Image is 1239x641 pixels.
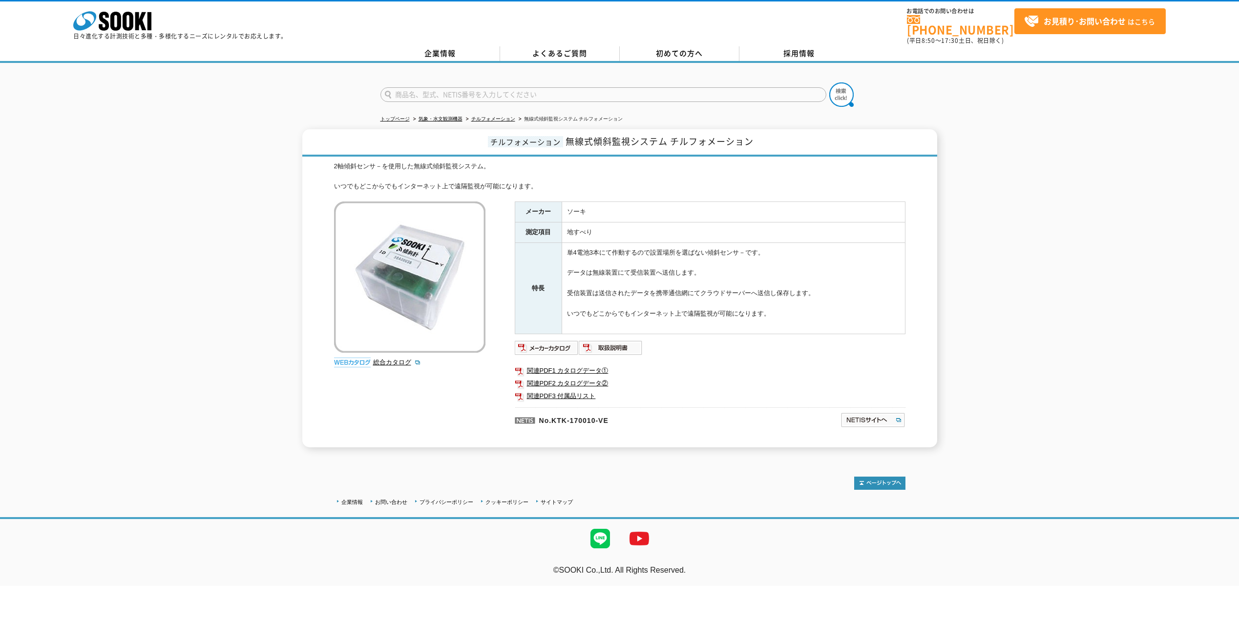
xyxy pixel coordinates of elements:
[739,46,859,61] a: 採用情報
[380,87,826,102] input: 商品名、型式、NETIS番号を入力してください
[656,48,703,59] span: 初めての方へ
[1201,576,1239,584] a: テストMail
[373,359,421,366] a: 総合カタログ
[515,202,562,222] th: メーカー
[334,358,371,367] img: webカタログ
[941,36,959,45] span: 17:30
[829,82,854,107] img: btn_search.png
[488,136,563,147] span: チルフォメーション
[515,407,746,431] p: No.KTK-170010-VE
[420,499,473,505] a: プライバシーポリシー
[579,346,643,354] a: 取扱説明書
[562,222,905,243] td: 地すべり
[515,340,579,356] img: メーカーカタログ
[515,364,905,377] a: 関連PDF1 カタログデータ①
[840,412,905,428] img: NETISサイトへ
[1014,8,1166,34] a: お見積り･お問い合わせはこちら
[380,46,500,61] a: 企業情報
[562,242,905,334] td: 単4電池3本にて作動するので設置場所を選ばない傾斜センサ－です。 データは無線装置にて受信装置へ送信します。 受信装置は送信されたデータを携帯通信網にてクラウドサーバーへ送信し保存します。 いつ...
[620,519,659,558] img: YouTube
[500,46,620,61] a: よくあるご質問
[515,242,562,334] th: 特長
[73,33,287,39] p: 日々進化する計測技術と多種・多様化するニーズにレンタルでお応えします。
[541,499,573,505] a: サイトマップ
[517,114,623,124] li: 無線式傾斜監視システム チルフォメーション
[515,377,905,390] a: 関連PDF2 カタログデータ②
[562,202,905,222] td: ソーキ
[380,116,410,121] a: トップページ
[907,36,1004,45] span: (平日 ～ 土日、祝日除く)
[907,15,1014,35] a: [PHONE_NUMBER]
[515,390,905,402] a: 関連PDF3 付属品リスト
[419,116,462,121] a: 気象・水文観測機器
[334,161,905,192] div: 2軸傾斜センサ－を使用した無線式傾斜監視システム。 いつでもどこからでもインターネット上で遠隔監視が可能になります。
[907,8,1014,14] span: お電話でのお問い合わせは
[922,36,935,45] span: 8:50
[471,116,515,121] a: チルフォメーション
[1024,14,1155,29] span: はこちら
[579,340,643,356] img: 取扱説明書
[515,222,562,243] th: 測定項目
[620,46,739,61] a: 初めての方へ
[341,499,363,505] a: 企業情報
[334,201,485,353] img: 無線式傾斜監視システム チルフォメーション
[854,477,905,490] img: トップページへ
[566,135,754,148] span: 無線式傾斜監視システム チルフォメーション
[1044,15,1126,27] strong: お見積り･お問い合わせ
[485,499,528,505] a: クッキーポリシー
[515,346,579,354] a: メーカーカタログ
[375,499,407,505] a: お問い合わせ
[581,519,620,558] img: LINE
